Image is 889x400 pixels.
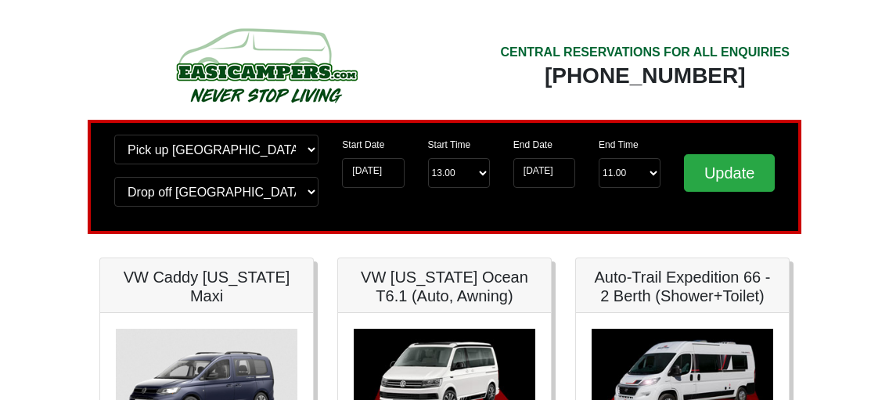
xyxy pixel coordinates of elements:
h5: VW Caddy [US_STATE] Maxi [116,268,297,305]
label: Start Time [428,138,471,152]
div: [PHONE_NUMBER] [500,62,790,90]
label: End Time [599,138,639,152]
label: End Date [513,138,552,152]
h5: Auto-Trail Expedition 66 - 2 Berth (Shower+Toilet) [592,268,773,305]
input: Return Date [513,158,575,188]
label: Start Date [342,138,384,152]
input: Start Date [342,158,404,188]
img: campers-checkout-logo.png [117,22,415,108]
input: Update [684,154,775,192]
div: CENTRAL RESERVATIONS FOR ALL ENQUIRIES [500,43,790,62]
h5: VW [US_STATE] Ocean T6.1 (Auto, Awning) [354,268,535,305]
